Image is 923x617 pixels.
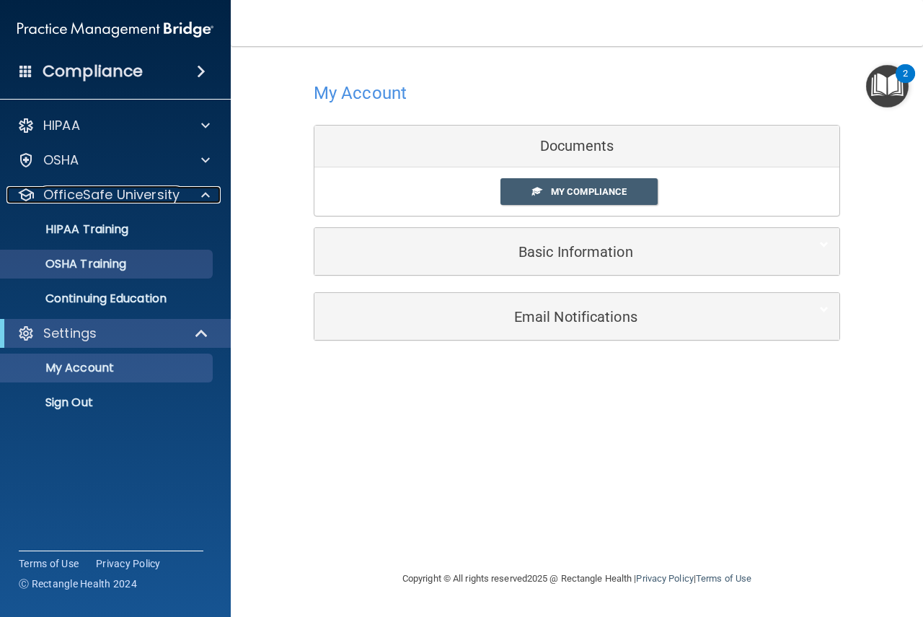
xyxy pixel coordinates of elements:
a: Basic Information [325,235,829,268]
h5: Basic Information [325,244,785,260]
h4: My Account [314,84,407,102]
a: Terms of Use [19,556,79,571]
a: Privacy Policy [96,556,161,571]
p: HIPAA [43,117,80,134]
a: OfficeSafe University [17,186,210,204]
a: HIPAA [17,117,210,134]
a: Privacy Policy [636,573,693,584]
a: Email Notifications [325,300,829,333]
h5: Email Notifications [325,309,785,325]
img: PMB logo [17,15,213,44]
div: 2 [903,74,908,92]
p: OfficeSafe University [43,186,180,204]
button: Open Resource Center, 2 new notifications [866,65,909,108]
a: Settings [17,325,209,342]
div: Documents [314,126,839,167]
p: HIPAA Training [9,222,128,237]
span: My Compliance [551,186,627,197]
p: My Account [9,361,206,375]
p: OSHA Training [9,257,126,271]
p: OSHA [43,152,79,169]
p: Settings [43,325,97,342]
h4: Compliance [43,61,143,82]
a: OSHA [17,152,210,169]
span: Ⓒ Rectangle Health 2024 [19,577,137,591]
a: Terms of Use [696,573,751,584]
div: Copyright © All rights reserved 2025 @ Rectangle Health | | [314,556,840,602]
iframe: Drift Widget Chat Controller [674,515,906,572]
p: Sign Out [9,395,206,410]
p: Continuing Education [9,292,206,306]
